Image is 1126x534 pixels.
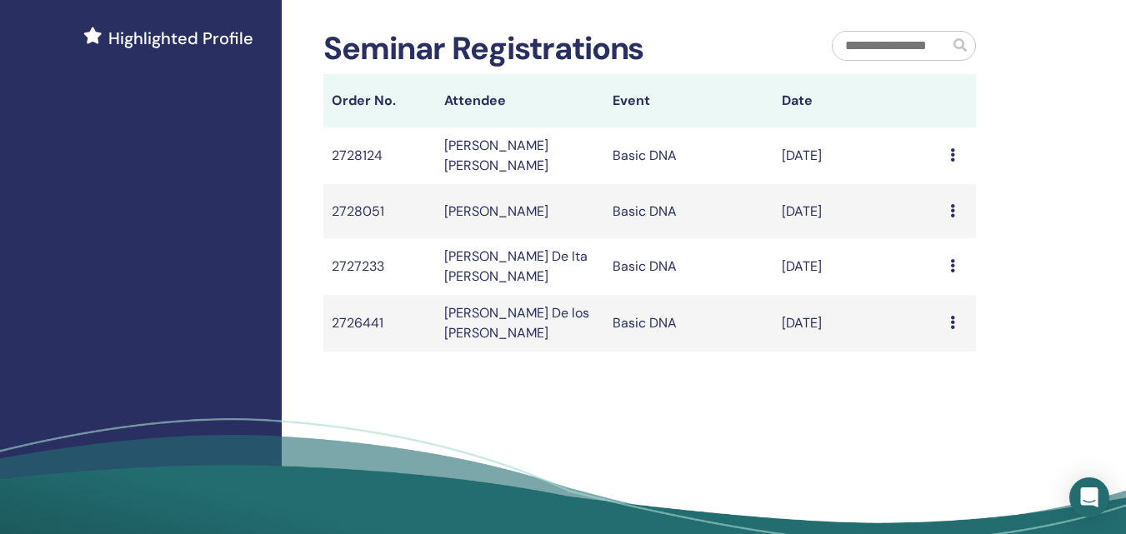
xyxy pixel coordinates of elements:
td: [PERSON_NAME] [436,184,605,238]
div: Open Intercom Messenger [1069,477,1109,517]
td: [PERSON_NAME] De los [PERSON_NAME] [436,295,605,352]
span: Highlighted Profile [108,26,253,51]
td: [DATE] [773,295,943,352]
td: 2728124 [323,127,436,184]
td: [DATE] [773,127,943,184]
th: Order No. [323,74,436,127]
th: Event [604,74,773,127]
th: Attendee [436,74,605,127]
td: 2726441 [323,295,436,352]
td: Basic DNA [604,295,773,352]
td: 2727233 [323,238,436,295]
td: Basic DNA [604,127,773,184]
td: [DATE] [773,184,943,238]
td: 2728051 [323,184,436,238]
td: [PERSON_NAME] [PERSON_NAME] [436,127,605,184]
th: Date [773,74,943,127]
h2: Seminar Registrations [323,30,644,68]
td: Basic DNA [604,184,773,238]
td: [PERSON_NAME] De Ita [PERSON_NAME] [436,238,605,295]
td: Basic DNA [604,238,773,295]
td: [DATE] [773,238,943,295]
